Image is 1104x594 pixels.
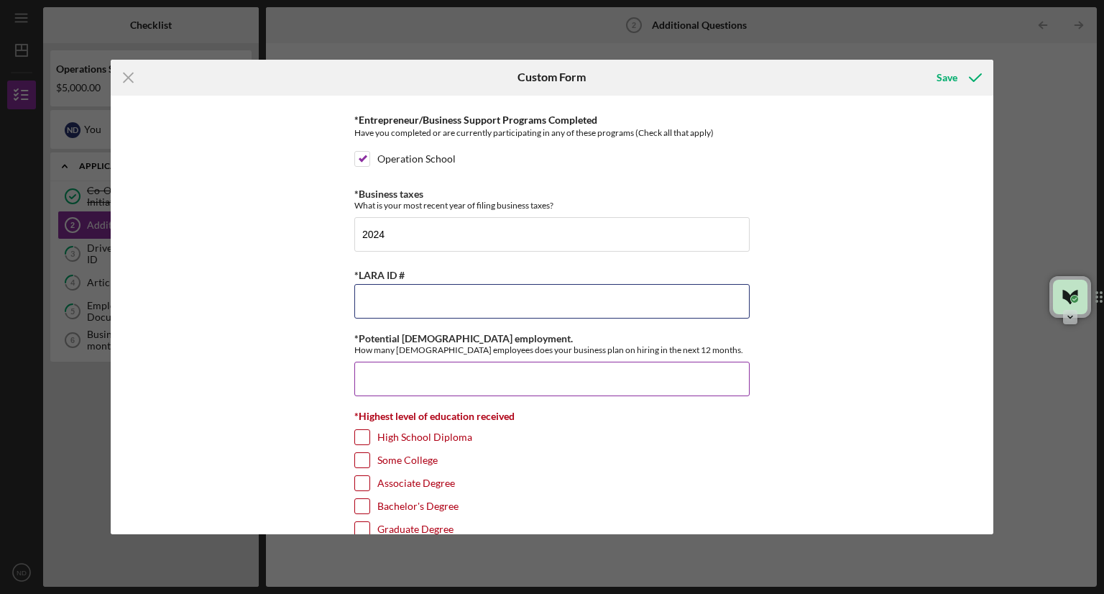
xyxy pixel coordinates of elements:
div: What is your most recent year of filing business taxes? [354,200,750,211]
label: *Potential [DEMOGRAPHIC_DATA] employment. [354,332,573,344]
label: Operation School [377,152,456,166]
label: Associate Degree [377,476,455,490]
div: Have you completed or are currently participating in any of these programs (Check all that apply) [354,126,750,144]
label: Graduate Degree [377,522,454,536]
label: *Business taxes [354,188,423,200]
label: Some College [377,453,438,467]
h6: Custom Form [517,70,586,83]
div: *Highest level of education received [354,411,750,422]
label: High School Diploma [377,430,472,444]
div: How many [DEMOGRAPHIC_DATA] employees does your business plan on hiring in the next 12 months. [354,344,750,355]
label: Bachelor's Degree [377,499,459,513]
div: Save [937,63,957,92]
label: *LARA ID # [354,269,405,281]
div: *Entrepreneur/Business Support Programs Completed [354,114,750,126]
button: Save [922,63,993,92]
